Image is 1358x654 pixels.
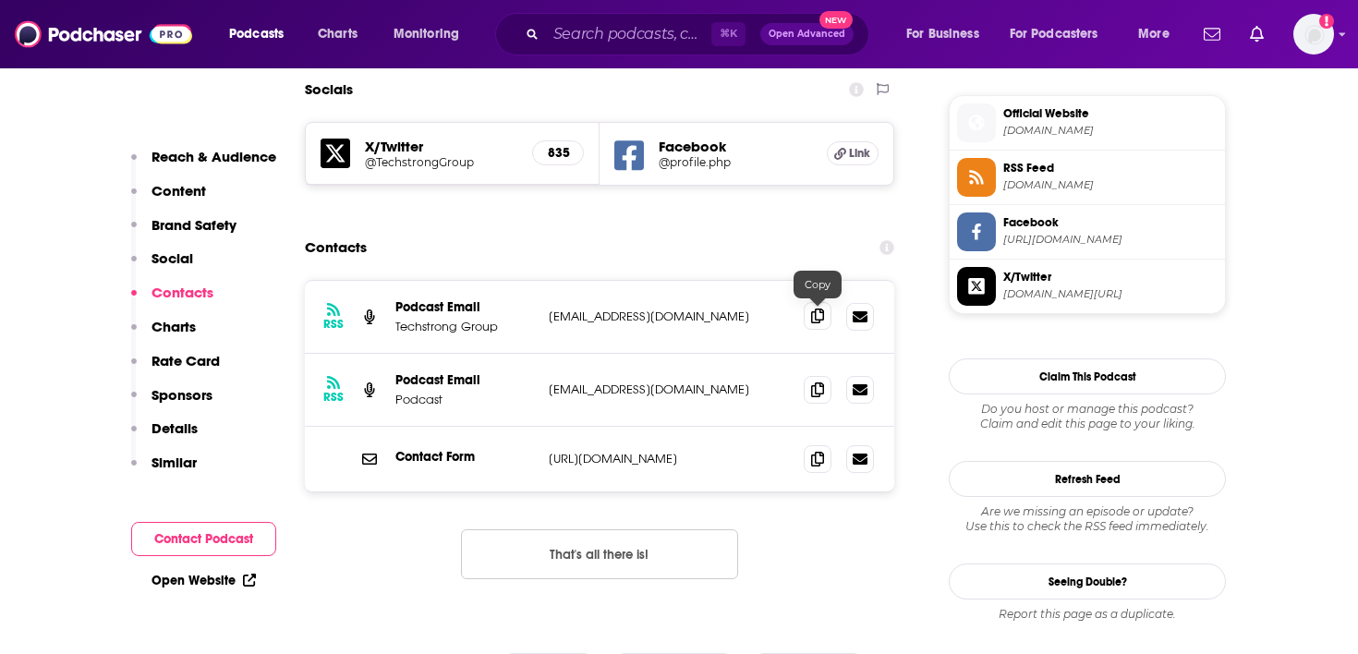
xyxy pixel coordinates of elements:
button: open menu [216,19,308,49]
p: [EMAIL_ADDRESS][DOMAIN_NAME] [549,309,789,324]
span: Charts [318,21,358,47]
input: Search podcasts, credits, & more... [546,19,711,49]
h2: Socials [305,72,353,107]
svg: Add a profile image [1319,14,1334,29]
p: Sponsors [152,386,212,404]
a: RSS Feed[DOMAIN_NAME] [957,158,1218,197]
span: New [819,11,853,29]
p: Charts [152,318,196,335]
a: Official Website[DOMAIN_NAME] [957,103,1218,142]
button: Social [131,249,193,284]
p: Reach & Audience [152,148,276,165]
button: Claim This Podcast [949,358,1226,394]
button: Refresh Feed [949,461,1226,497]
span: Open Advanced [769,30,845,39]
a: Facebook[URL][DOMAIN_NAME] [957,212,1218,251]
button: Contact Podcast [131,522,276,556]
span: techstrongtvpodcast.com [1003,124,1218,138]
button: Show profile menu [1293,14,1334,54]
span: Podcasts [229,21,284,47]
button: open menu [381,19,483,49]
a: Seeing Double? [949,563,1226,599]
button: Rate Card [131,352,220,386]
p: Rate Card [152,352,220,369]
a: X/Twitter[DOMAIN_NAME][URL] [957,267,1218,306]
span: X/Twitter [1003,269,1218,285]
p: Techstrong Group [395,319,534,334]
span: Facebook [1003,214,1218,231]
span: Official Website [1003,105,1218,122]
button: Contacts [131,284,213,318]
a: Link [827,141,879,165]
button: Brand Safety [131,216,236,250]
img: Podchaser - Follow, Share and Rate Podcasts [15,17,192,52]
img: User Profile [1293,14,1334,54]
span: Logged in as danikarchmer [1293,14,1334,54]
button: Sponsors [131,386,212,420]
button: open menu [998,19,1125,49]
a: @TechstrongGroup [365,155,517,169]
h3: RSS [323,317,344,332]
button: Reach & Audience [131,148,276,182]
p: Brand Safety [152,216,236,234]
a: @profile.php [659,155,812,169]
p: Content [152,182,206,200]
button: Open AdvancedNew [760,23,854,45]
div: Report this page as a duplicate. [949,607,1226,622]
button: Charts [131,318,196,352]
div: Copy [794,271,842,298]
button: Content [131,182,206,216]
button: open menu [893,19,1002,49]
span: ⌘ K [711,22,746,46]
span: RSS Feed [1003,160,1218,176]
span: Do you host or manage this podcast? [949,402,1226,417]
h3: RSS [323,390,344,405]
span: https://www.facebook.com/profile.php [1003,233,1218,247]
div: Claim and edit this page to your liking. [949,402,1226,431]
h2: Contacts [305,230,367,265]
p: [URL][DOMAIN_NAME] [549,451,789,466]
span: More [1138,21,1170,47]
p: Details [152,419,198,437]
button: Nothing here. [461,529,738,579]
a: Open Website [152,573,256,588]
div: Search podcasts, credits, & more... [513,13,887,55]
span: Monitoring [394,21,459,47]
span: For Podcasters [1010,21,1098,47]
h5: 835 [548,145,568,161]
a: Show notifications dropdown [1243,18,1271,50]
span: techstrongtvpodcast.com [1003,178,1218,192]
span: twitter.com/TechstrongGroup [1003,287,1218,301]
span: Link [849,146,870,161]
p: Social [152,249,193,267]
p: Podcast Email [395,372,534,388]
div: Are we missing an episode or update? Use this to check the RSS feed immediately. [949,504,1226,534]
p: Podcast Email [395,299,534,315]
button: Details [131,419,198,454]
span: For Business [906,21,979,47]
button: open menu [1125,19,1193,49]
button: Similar [131,454,197,488]
p: Contact Form [395,449,534,465]
p: [EMAIL_ADDRESS][DOMAIN_NAME] [549,381,789,397]
p: Podcast [395,392,534,407]
p: Contacts [152,284,213,301]
a: Show notifications dropdown [1196,18,1228,50]
h5: Facebook [659,138,812,155]
a: Charts [306,19,369,49]
p: Similar [152,454,197,471]
h5: X/Twitter [365,138,517,155]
